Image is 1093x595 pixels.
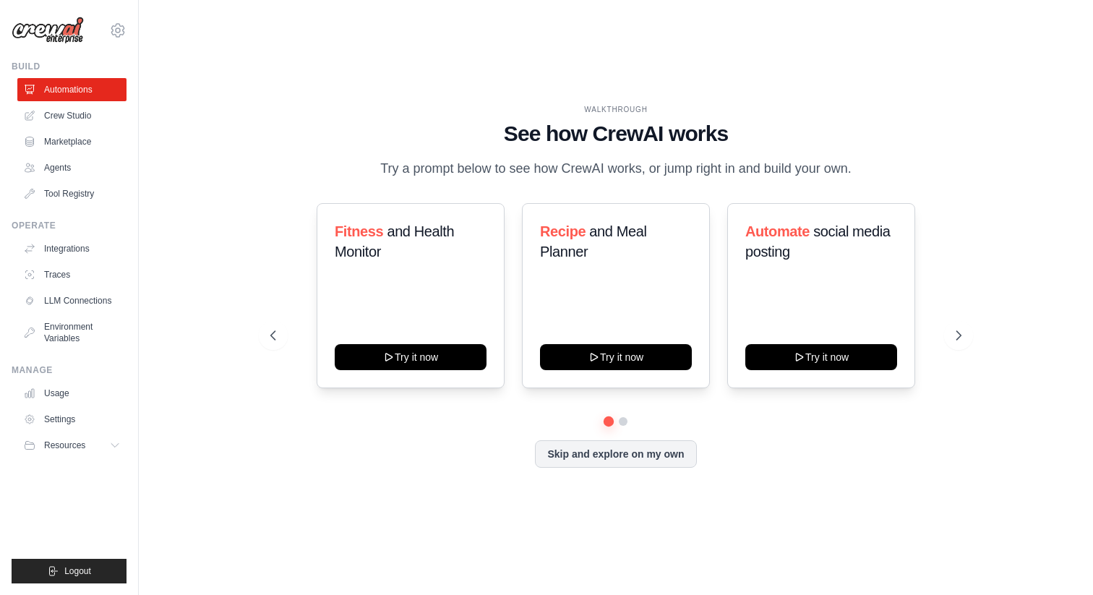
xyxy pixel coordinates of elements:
a: Environment Variables [17,315,127,350]
div: WALKTHROUGH [270,104,962,115]
div: Operate [12,220,127,231]
a: Marketplace [17,130,127,153]
div: Manage [12,364,127,376]
span: Recipe [540,223,586,239]
div: Build [12,61,127,72]
a: Settings [17,408,127,431]
p: Try a prompt below to see how CrewAI works, or jump right in and build your own. [373,158,859,179]
a: Integrations [17,237,127,260]
button: Try it now [540,344,692,370]
button: Resources [17,434,127,457]
a: Usage [17,382,127,405]
span: and Meal Planner [540,223,646,260]
a: LLM Connections [17,289,127,312]
h1: See how CrewAI works [270,121,962,147]
button: Skip and explore on my own [535,440,696,468]
a: Agents [17,156,127,179]
a: Tool Registry [17,182,127,205]
img: Logo [12,17,84,44]
a: Crew Studio [17,104,127,127]
button: Logout [12,559,127,583]
span: Automate [745,223,810,239]
span: Fitness [335,223,383,239]
span: and Health Monitor [335,223,454,260]
a: Traces [17,263,127,286]
span: Logout [64,565,91,577]
button: Try it now [745,344,897,370]
span: Resources [44,440,85,451]
a: Automations [17,78,127,101]
button: Try it now [335,344,487,370]
span: social media posting [745,223,891,260]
